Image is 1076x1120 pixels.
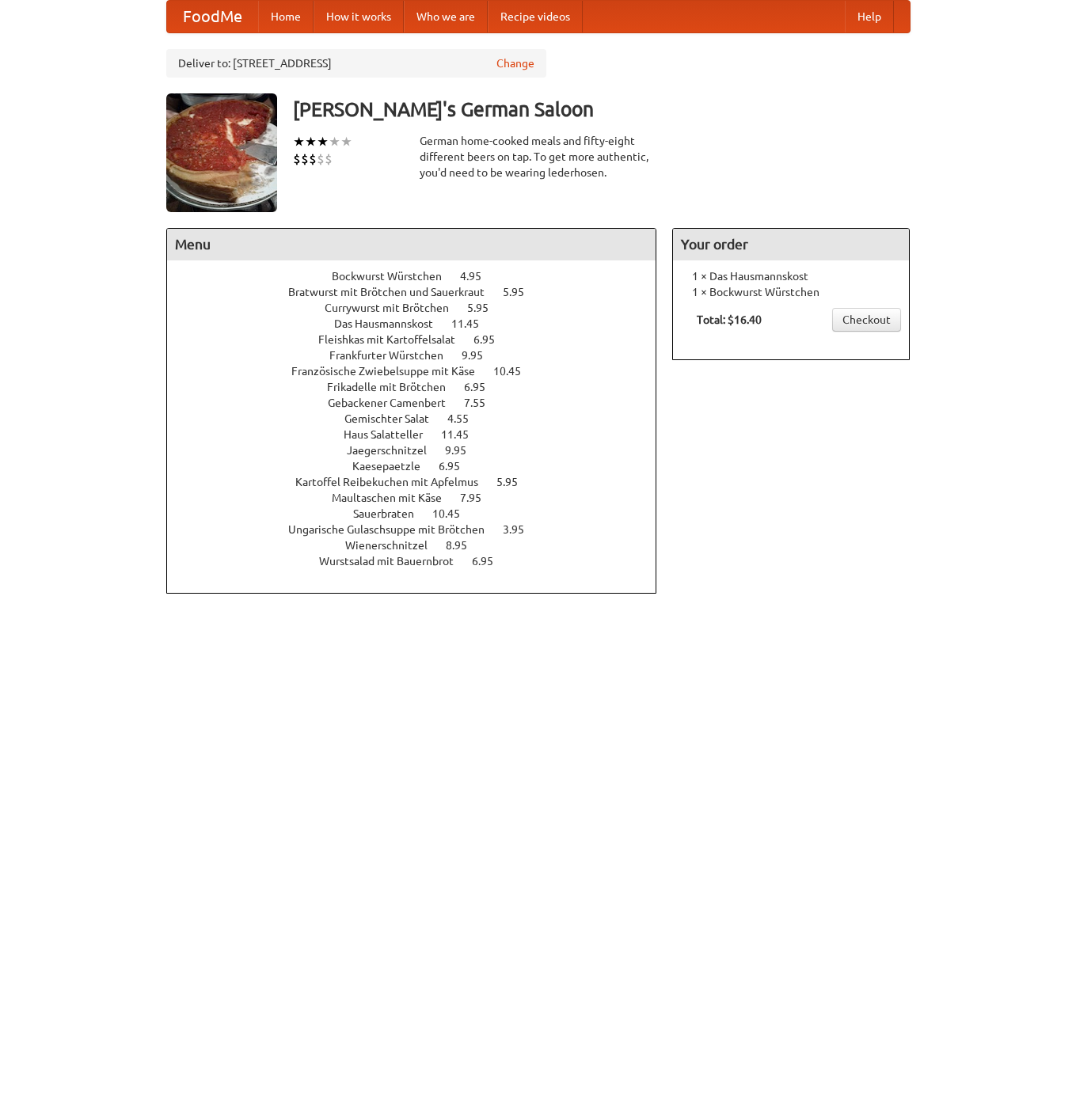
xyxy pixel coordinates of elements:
span: 6.95 [472,555,509,568]
span: Gebackener Camenbert [328,397,462,409]
a: Home [258,1,314,32]
span: Sauerbraten [353,507,430,520]
div: German home-cooked meals and fifty-eight different beers on tap. To get more authentic, you'd nee... [420,133,657,180]
span: 10.45 [432,507,476,520]
span: 4.55 [447,412,485,425]
a: Französische Zwiebelsuppe mit Käse 10.45 [291,365,550,378]
span: 9.95 [462,349,499,362]
a: Fleishkas mit Kartoffelsalat 6.95 [318,333,524,346]
span: 10.45 [493,365,537,378]
span: Wienerschnitzel [345,539,443,552]
span: 11.45 [451,317,495,330]
a: Bockwurst Würstchen 4.95 [332,270,511,283]
a: Checkout [832,308,901,332]
span: 9.95 [445,444,482,457]
a: Gebackener Camenbert 7.55 [328,397,515,409]
span: Französische Zwiebelsuppe mit Käse [291,365,491,378]
span: 5.95 [503,286,540,298]
a: Recipe videos [488,1,583,32]
span: Jaegerschnitzel [347,444,443,457]
h3: [PERSON_NAME]'s German Saloon [293,93,911,125]
span: 7.95 [460,492,497,504]
li: $ [293,150,301,168]
a: Bratwurst mit Brötchen und Sauerkraut 5.95 [288,286,553,298]
b: Total: $16.40 [697,313,762,326]
span: Bockwurst Würstchen [332,270,458,283]
a: Haus Salatteller 11.45 [344,428,498,441]
li: ★ [340,133,352,150]
a: How it works [314,1,404,32]
span: Frikadelle mit Brötchen [327,381,462,393]
li: ★ [293,133,305,150]
span: 3.95 [503,523,540,536]
a: Wienerschnitzel 8.95 [345,539,496,552]
span: 4.95 [460,270,497,283]
a: Kaesepaetzle 6.95 [352,460,489,473]
a: Wurstsalad mit Bauernbrot 6.95 [319,555,523,568]
span: Frankfurter Würstchen [329,349,459,362]
li: ★ [305,133,317,150]
li: 1 × Bockwurst Würstchen [681,284,901,300]
a: Ungarische Gulaschsuppe mit Brötchen 3.95 [288,523,553,536]
div: Deliver to: [STREET_ADDRESS] [166,49,546,78]
span: Das Hausmannskost [334,317,449,330]
a: Frankfurter Würstchen 9.95 [329,349,512,362]
a: Jaegerschnitzel 9.95 [347,444,496,457]
li: $ [325,150,333,168]
span: Wurstsalad mit Bauernbrot [319,555,470,568]
li: 1 × Das Hausmannskost [681,268,901,284]
span: Kaesepaetzle [352,460,436,473]
span: Currywurst mit Brötchen [325,302,465,314]
h4: Menu [167,229,656,260]
a: Currywurst mit Brötchen 5.95 [325,302,518,314]
a: Das Hausmannskost 11.45 [334,317,508,330]
a: Change [496,55,534,71]
a: Help [845,1,894,32]
span: Kartoffel Reibekuchen mit Apfelmus [295,476,494,488]
li: ★ [317,133,329,150]
span: 6.95 [439,460,476,473]
a: Frikadelle mit Brötchen 6.95 [327,381,515,393]
span: 5.95 [467,302,504,314]
span: 6.95 [464,381,501,393]
span: Haus Salatteller [344,428,439,441]
a: FoodMe [167,1,258,32]
a: Maultaschen mit Käse 7.95 [332,492,511,504]
li: $ [301,150,309,168]
li: $ [309,150,317,168]
span: Fleishkas mit Kartoffelsalat [318,333,471,346]
span: Gemischter Salat [344,412,445,425]
span: 7.55 [464,397,501,409]
li: $ [317,150,325,168]
a: Sauerbraten 10.45 [353,507,489,520]
li: ★ [329,133,340,150]
span: 8.95 [446,539,483,552]
span: Bratwurst mit Brötchen und Sauerkraut [288,286,500,298]
span: Ungarische Gulaschsuppe mit Brötchen [288,523,500,536]
span: 5.95 [496,476,534,488]
span: Maultaschen mit Käse [332,492,458,504]
a: Kartoffel Reibekuchen mit Apfelmus 5.95 [295,476,547,488]
span: 6.95 [473,333,511,346]
a: Who we are [404,1,488,32]
h4: Your order [673,229,909,260]
a: Gemischter Salat 4.55 [344,412,498,425]
span: 11.45 [441,428,485,441]
img: angular.jpg [166,93,277,212]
